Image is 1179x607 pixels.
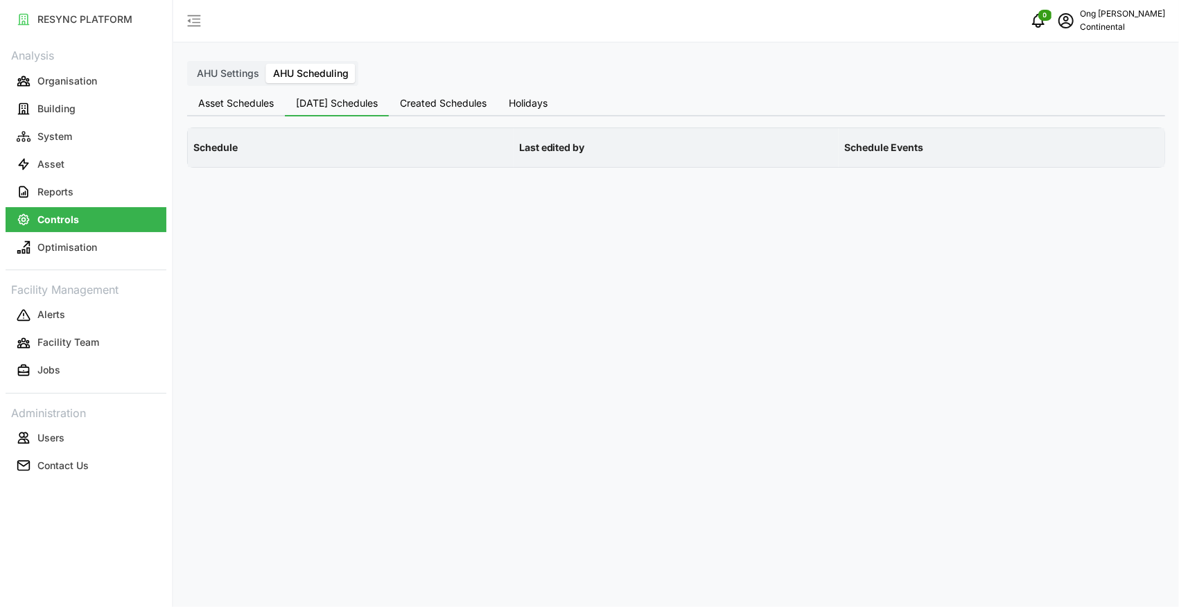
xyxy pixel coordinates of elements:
span: Asset Schedules [198,98,274,108]
button: notifications [1024,7,1052,35]
a: Jobs [6,357,166,385]
p: Analysis [6,44,166,64]
a: System [6,123,166,150]
p: Building [37,102,76,116]
button: Alerts [6,303,166,328]
span: AHU Settings [197,67,259,79]
a: Facility Team [6,329,166,357]
p: RESYNC PLATFORM [37,12,132,26]
p: Asset [37,157,64,171]
button: Asset [6,152,166,177]
a: Contact Us [6,452,166,480]
span: 0 [1043,10,1047,20]
a: Optimisation [6,234,166,261]
button: Controls [6,207,166,232]
button: Optimisation [6,235,166,260]
p: Organisation [37,74,97,88]
p: Contact Us [37,459,89,473]
p: Jobs [37,363,60,377]
p: Facility Management [6,279,166,299]
p: Facility Team [37,335,99,349]
button: Organisation [6,69,166,94]
p: Ong [PERSON_NAME] [1080,8,1165,21]
p: Schedule Events [841,130,1162,166]
button: schedule [1052,7,1080,35]
p: Schedule [191,130,511,166]
a: Asset [6,150,166,178]
button: Users [6,425,166,450]
p: Last edited by [516,130,837,166]
p: System [37,130,72,143]
p: Reports [37,185,73,199]
p: Continental [1080,21,1165,34]
span: Created Schedules [400,98,487,108]
span: AHU Scheduling [273,67,349,79]
a: Controls [6,206,166,234]
button: System [6,124,166,149]
a: Alerts [6,301,166,329]
a: Users [6,424,166,452]
p: Alerts [37,308,65,322]
button: Building [6,96,166,121]
a: Building [6,95,166,123]
span: [DATE] Schedules [296,98,378,108]
a: Organisation [6,67,166,95]
button: Facility Team [6,331,166,355]
a: RESYNC PLATFORM [6,6,166,33]
a: Reports [6,178,166,206]
button: Contact Us [6,453,166,478]
p: Users [37,431,64,445]
span: Holidays [509,98,548,108]
p: Administration [6,402,166,422]
p: Optimisation [37,240,97,254]
button: RESYNC PLATFORM [6,7,166,32]
p: Controls [37,213,79,227]
button: Reports [6,179,166,204]
button: Jobs [6,358,166,383]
